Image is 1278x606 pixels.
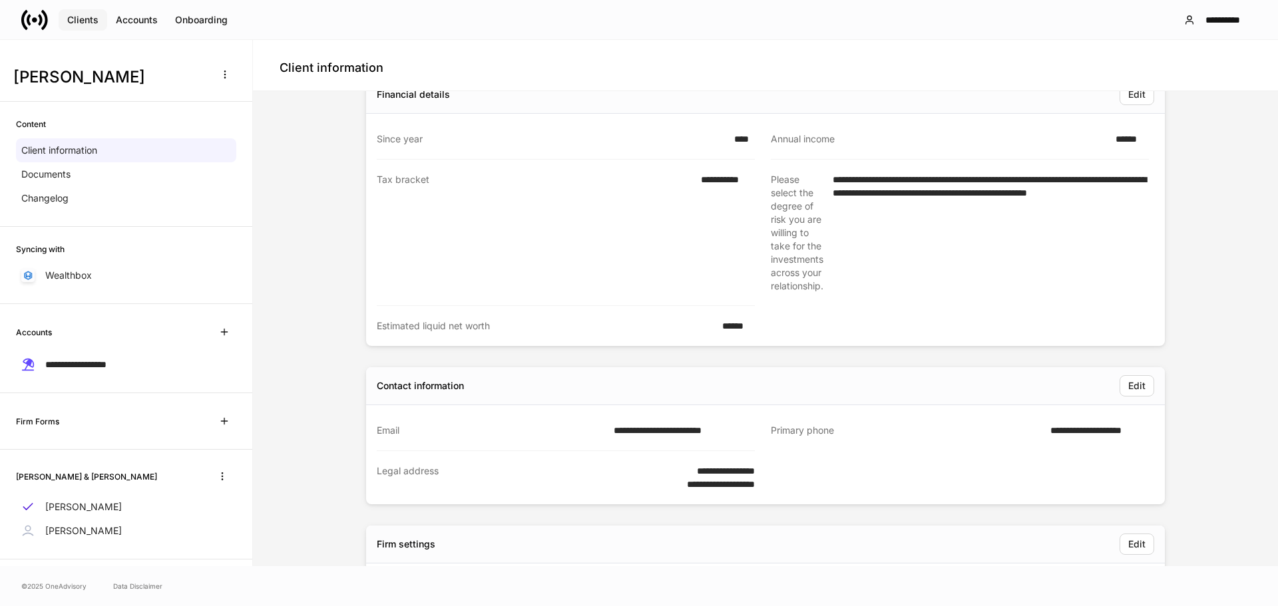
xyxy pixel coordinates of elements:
[113,581,162,591] a: Data Disclaimer
[280,60,383,76] h4: Client information
[16,470,157,483] h6: [PERSON_NAME] & [PERSON_NAME]
[771,132,1108,146] div: Annual income
[67,15,99,25] div: Clients
[21,144,97,157] p: Client information
[1128,539,1146,549] div: Edit
[16,326,52,339] h6: Accounts
[16,118,46,130] h6: Content
[377,132,726,146] div: Since year
[1128,90,1146,99] div: Edit
[1128,381,1146,390] div: Edit
[21,168,71,181] p: Documents
[16,495,236,519] a: [PERSON_NAME]
[377,319,714,333] div: Estimated liquid net worth
[771,173,825,293] div: Please select the degree of risk you are willing to take for the investments across your relation...
[16,138,236,162] a: Client information
[377,379,464,392] div: Contact information
[166,9,236,31] button: Onboarding
[377,464,646,491] div: Legal address
[16,263,236,287] a: Wealthbox
[45,524,122,537] p: [PERSON_NAME]
[116,15,158,25] div: Accounts
[175,15,228,25] div: Onboarding
[45,269,92,282] p: Wealthbox
[21,581,87,591] span: © 2025 OneAdvisory
[377,173,693,292] div: Tax bracket
[16,519,236,543] a: [PERSON_NAME]
[59,9,107,31] button: Clients
[13,67,206,88] h3: [PERSON_NAME]
[1120,84,1154,105] button: Edit
[771,424,1042,438] div: Primary phone
[1120,533,1154,555] button: Edit
[16,186,236,210] a: Changelog
[16,415,59,428] h6: Firm Forms
[45,500,122,514] p: [PERSON_NAME]
[16,243,65,255] h6: Syncing with
[377,88,450,101] div: Financial details
[1120,375,1154,396] button: Edit
[107,9,166,31] button: Accounts
[16,162,236,186] a: Documents
[377,424,606,437] div: Email
[377,537,435,551] div: Firm settings
[21,192,69,205] p: Changelog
